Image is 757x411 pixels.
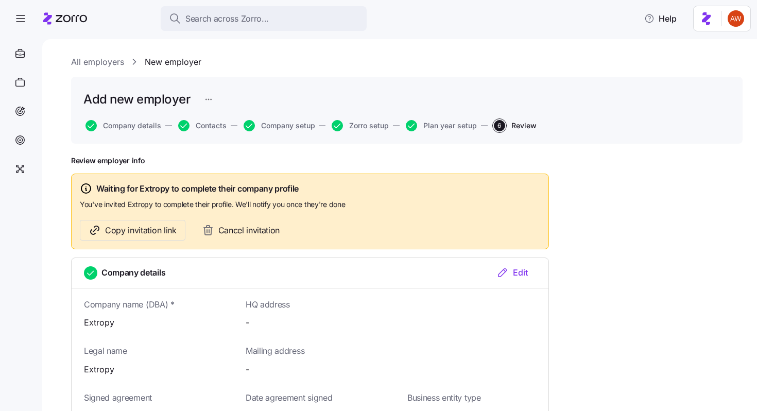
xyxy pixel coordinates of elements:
span: Extropy [84,316,225,329]
button: Plan year setup [406,120,477,131]
span: Contacts [196,122,227,129]
a: All employers [71,56,124,68]
button: Edit [488,266,536,279]
span: You've invited Extropy to complete their profile. We'll notify you once they're done [80,199,540,210]
a: Company details [83,120,161,131]
span: - [246,363,548,376]
span: Help [644,12,677,25]
span: Cancel invitation [218,224,280,237]
button: Cancel invitation [194,221,288,240]
span: Company setup [261,122,315,129]
span: HQ address [246,298,290,311]
span: Waiting for Extropy to complete their company profile [96,182,299,195]
span: Extropy [84,363,225,376]
span: Company details [101,266,165,279]
a: Zorro setup [330,120,389,131]
span: Signed agreement [84,391,152,404]
img: 3c671664b44671044fa8929adf5007c6 [728,10,744,27]
span: Zorro setup [349,122,389,129]
a: Company setup [242,120,315,131]
button: Copy invitation link [80,220,185,241]
button: Company setup [244,120,315,131]
a: Contacts [176,120,227,131]
span: Legal name [84,345,127,357]
span: Company name (DBA) * [84,298,175,311]
a: New employer [145,56,201,68]
a: 6Review [492,120,537,131]
button: 6Review [494,120,537,131]
span: 6 [494,120,505,131]
span: Review [511,122,537,129]
h1: Review employer info [71,156,549,165]
button: Help [636,8,685,29]
span: Plan year setup [423,122,477,129]
div: Edit [496,266,528,279]
button: Contacts [178,120,227,131]
h1: Add new employer [83,91,190,107]
button: Company details [85,120,161,131]
span: Business entity type [407,391,481,404]
span: Mailing address [246,345,304,357]
button: Search across Zorro... [161,6,367,31]
a: Plan year setup [404,120,477,131]
button: Zorro setup [332,120,389,131]
span: - [246,316,548,329]
span: Search across Zorro... [185,12,269,25]
span: Copy invitation link [105,224,177,237]
span: Date agreement signed [246,391,332,404]
span: Company details [103,122,161,129]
